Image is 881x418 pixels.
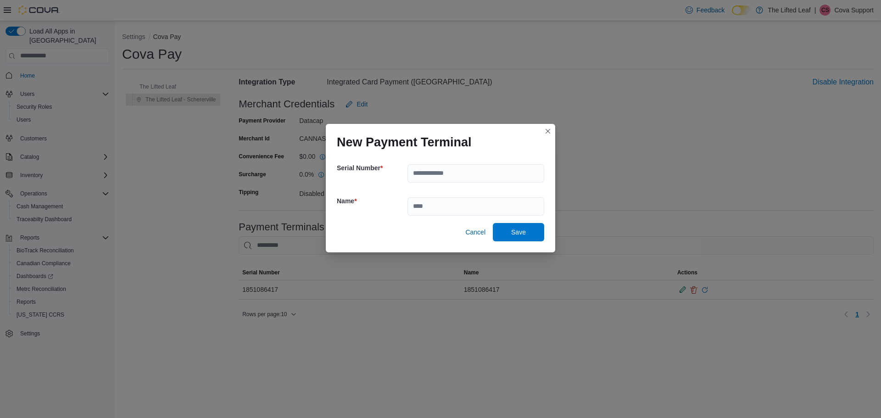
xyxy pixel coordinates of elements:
button: Closes this modal window [542,126,553,137]
button: Save [493,223,544,241]
h5: Name [337,192,406,210]
span: Save [511,228,526,237]
span: Cancel [465,228,485,237]
button: Cancel [462,223,489,241]
h5: Serial Number [337,159,406,177]
h1: New Payment Terminal [337,135,472,150]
